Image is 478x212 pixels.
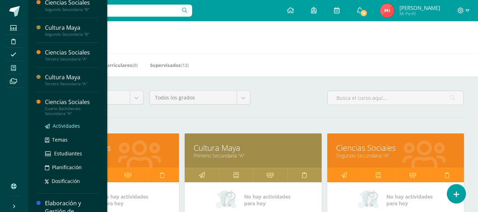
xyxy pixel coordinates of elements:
[52,178,80,184] span: Dosificación
[45,149,99,157] a: Estudiantes
[45,81,99,86] div: Tercero Secundaria "A"
[45,177,99,185] a: Dosificación
[45,73,99,86] a: Cultura MayaTercero Secundaria "A"
[380,4,394,18] img: a812bc87a8533d76724bfb54050ce3c9.png
[336,142,455,153] a: Ciencias Sociales
[244,193,290,207] span: No hay actividades para hoy
[52,164,82,171] span: Planificación
[45,57,99,62] div: Tercero Secundaria "A"
[45,24,99,32] div: Cultura Maya
[45,136,99,144] a: Temas
[51,142,170,153] a: Ciencias Sociales
[181,62,189,68] span: (12)
[45,73,99,81] div: Cultura Maya
[45,106,99,116] div: Cuarto Bachillerato Secundaria "A"
[336,152,455,159] a: Segundo Secundaria "A"
[82,59,138,71] a: Mis Extracurriculares(0)
[45,24,99,37] a: Cultura MayaSegundo Secundaria "B"
[53,122,80,129] span: Actividades
[386,193,433,207] span: No hay actividades para hoy
[45,122,99,130] a: Actividades
[45,98,99,106] div: Ciencias Sociales
[216,189,239,211] img: no_activities_small.png
[45,163,99,171] a: Planificación
[45,48,99,57] div: Ciencias Sociales
[45,98,99,116] a: Ciencias SocialesCuarto Bachillerato Secundaria "A"
[399,4,440,11] span: [PERSON_NAME]
[132,62,138,68] span: (0)
[45,48,99,62] a: Ciencias SocialesTercero Secundaria "A"
[102,193,148,207] span: No hay actividades para hoy
[194,142,312,153] a: Cultura Maya
[150,59,189,71] a: Supervisados(12)
[33,5,192,17] input: Busca un usuario...
[45,7,99,12] div: Segundo Secundaria "B"
[52,136,68,143] span: Temas
[328,91,463,105] input: Busca el curso aquí...
[194,152,312,159] a: Primero Secundaria "A"
[51,152,170,159] a: Primero Secundaria "A"
[358,189,381,211] img: no_activities_small.png
[45,32,99,37] div: Segundo Secundaria "B"
[399,11,440,17] span: Mi Perfil
[360,9,368,17] span: 11
[150,91,250,104] a: Todos los grados
[54,150,82,157] span: Estudiantes
[155,91,231,104] span: Todos los grados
